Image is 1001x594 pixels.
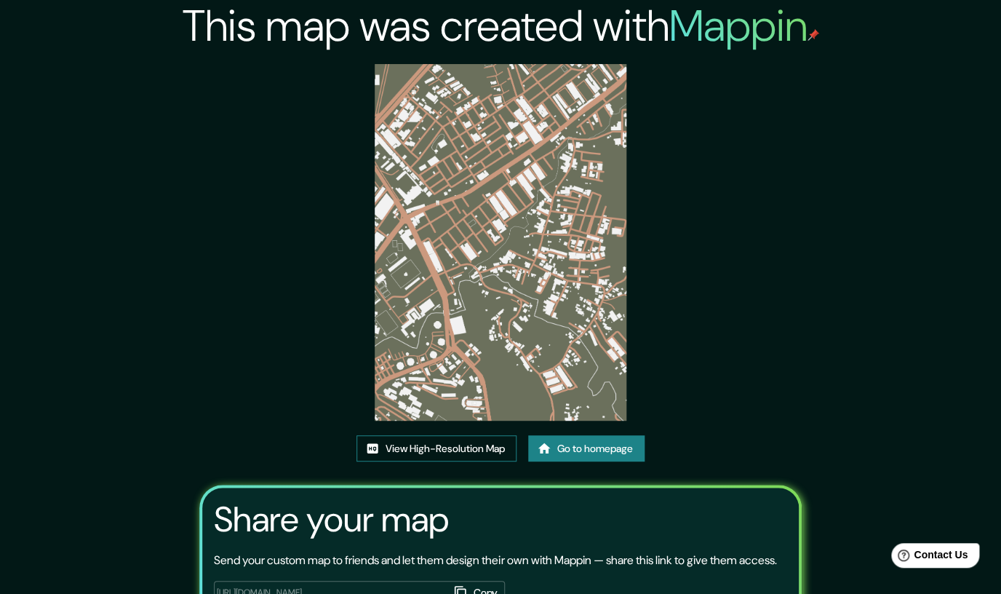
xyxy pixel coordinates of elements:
iframe: Help widget launcher [872,537,985,578]
a: Go to homepage [528,435,645,462]
p: Send your custom map to friends and let them design their own with Mappin — share this link to gi... [214,552,776,569]
h3: Share your map [214,499,449,540]
img: mappin-pin [807,29,819,41]
img: created-map [375,64,626,421]
a: View High-Resolution Map [356,435,517,462]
